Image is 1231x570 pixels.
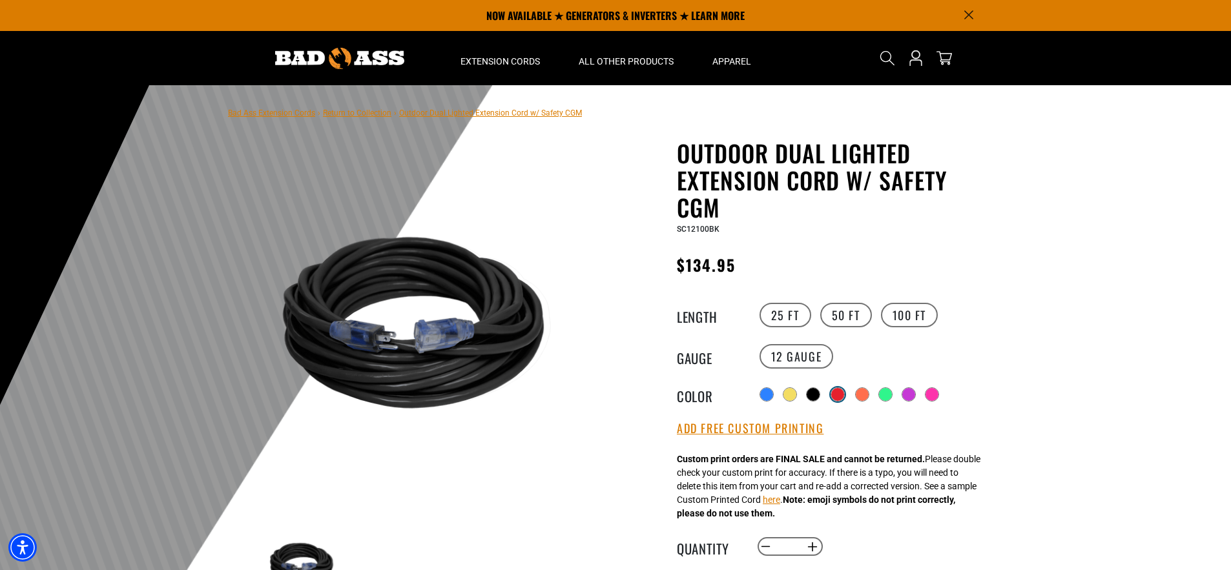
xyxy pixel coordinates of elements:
[677,454,925,464] strong: Custom print orders are FINAL SALE and cannot be returned.
[399,108,582,117] span: Outdoor Dual Lighted Extension Cord w/ Safety CGM
[318,108,320,117] span: ›
[441,31,559,85] summary: Extension Cords
[677,307,741,323] legend: Length
[934,50,955,66] a: cart
[266,172,577,483] img: Black
[677,422,823,436] button: Add Free Custom Printing
[677,386,741,403] legend: Color
[693,31,771,85] summary: Apparel
[275,48,404,69] img: Bad Ass Extension Cords
[677,253,736,276] span: $134.95
[323,108,391,117] a: Return to Collection
[677,494,955,518] strong: Note: emoji symbols do not print correctly, please do not use them.
[677,453,980,520] div: Please double check your custom print for accuracy. If there is a typo, you will need to delete t...
[881,303,938,327] label: 100 FT
[820,303,872,327] label: 50 FT
[763,493,780,507] button: here
[760,303,811,327] label: 25 FT
[228,108,315,117] a: Bad Ass Extension Cords
[228,105,582,120] nav: breadcrumbs
[712,56,751,67] span: Apparel
[677,139,993,221] h1: Outdoor Dual Lighted Extension Cord w/ Safety CGM
[579,56,674,67] span: All Other Products
[677,348,741,365] legend: Gauge
[559,31,693,85] summary: All Other Products
[905,31,926,85] a: Open this option
[394,108,397,117] span: ›
[8,533,37,562] div: Accessibility Menu
[877,48,898,68] summary: Search
[677,225,719,234] span: SC12100BK
[760,344,834,369] label: 12 Gauge
[460,56,540,67] span: Extension Cords
[677,538,741,555] label: Quantity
